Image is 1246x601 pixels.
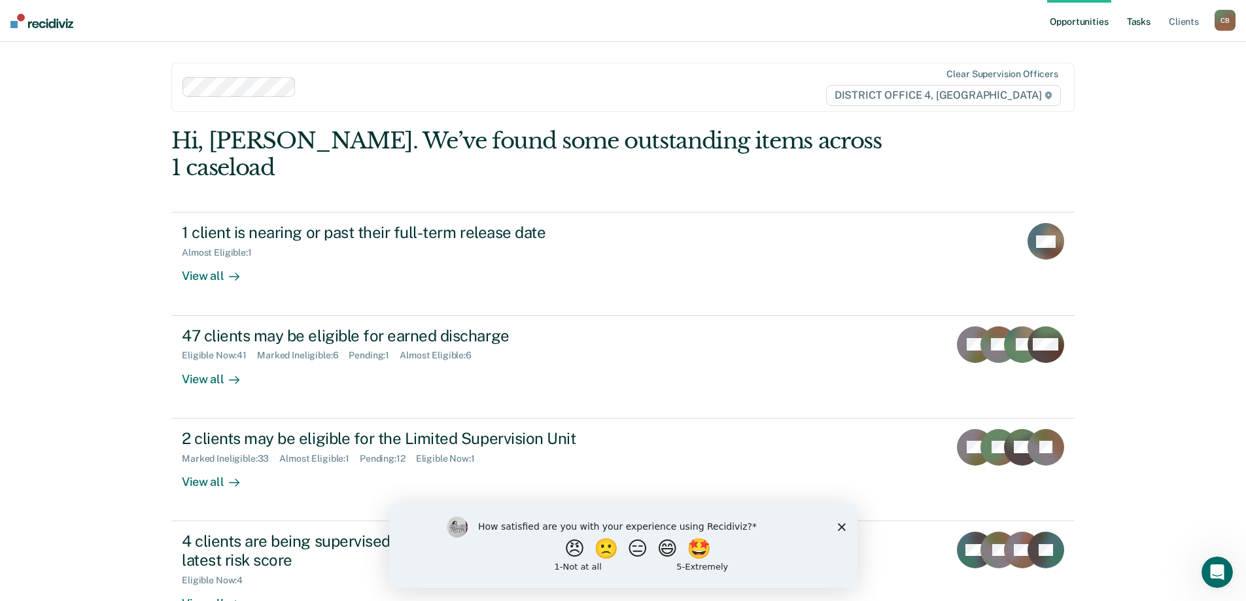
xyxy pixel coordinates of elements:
div: Marked Ineligible : 6 [257,350,349,361]
div: Eligible Now : 4 [182,575,253,586]
div: Eligible Now : 41 [182,350,257,361]
div: View all [182,464,255,489]
div: View all [182,258,255,284]
img: Recidiviz [10,14,73,28]
div: 47 clients may be eligible for earned discharge [182,326,641,345]
div: Almost Eligible : 1 [182,247,262,258]
div: Marked Ineligible : 33 [182,453,279,464]
a: 1 client is nearing or past their full-term release dateAlmost Eligible:1View all [171,212,1075,315]
div: Pending : 1 [349,350,400,361]
div: Almost Eligible : 6 [400,350,482,361]
iframe: Survey by Kim from Recidiviz [389,504,857,588]
iframe: Intercom live chat [1202,557,1233,588]
div: Almost Eligible : 1 [279,453,360,464]
a: 47 clients may be eligible for earned dischargeEligible Now:41Marked Ineligible:6Pending:1Almost ... [171,316,1075,419]
div: Pending : 12 [360,453,416,464]
div: Eligible Now : 1 [416,453,485,464]
span: DISTRICT OFFICE 4, [GEOGRAPHIC_DATA] [826,85,1061,106]
div: C B [1215,10,1236,31]
div: Hi, [PERSON_NAME]. We’ve found some outstanding items across 1 caseload [171,128,894,181]
div: 2 clients may be eligible for the Limited Supervision Unit [182,429,641,448]
div: 1 client is nearing or past their full-term release date [182,223,641,242]
div: 4 clients are being supervised at a level that does not match their latest risk score [182,532,641,570]
div: Clear supervision officers [946,69,1058,80]
a: 2 clients may be eligible for the Limited Supervision UnitMarked Ineligible:33Almost Eligible:1Pe... [171,419,1075,521]
button: CB [1215,10,1236,31]
div: View all [182,361,255,386]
